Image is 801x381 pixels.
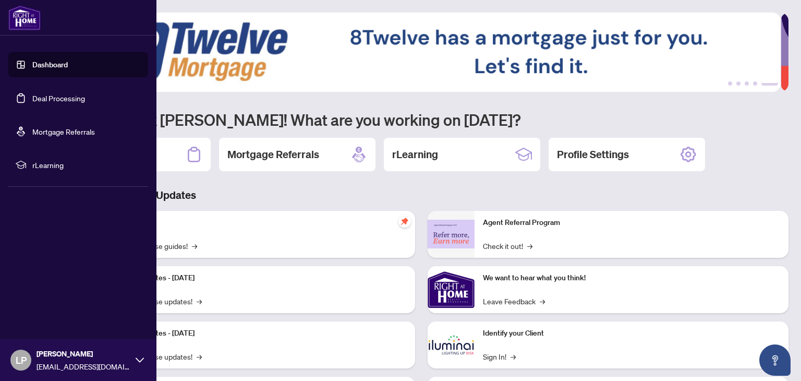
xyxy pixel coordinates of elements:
button: 2 [736,81,741,86]
span: pushpin [398,215,411,228]
img: Identify your Client [428,322,475,368]
p: Identify your Client [483,328,780,339]
button: 5 [761,81,778,86]
img: Agent Referral Program [428,220,475,248]
h3: Brokerage & Industry Updates [54,188,788,203]
a: Mortgage Referrals [32,127,95,136]
h2: Mortgage Referrals [227,147,319,162]
h2: Profile Settings [557,147,629,162]
span: → [197,295,202,307]
button: 3 [745,81,749,86]
a: Sign In!→ [483,351,516,362]
span: LP [16,353,27,367]
a: Dashboard [32,60,68,69]
span: [EMAIL_ADDRESS][DOMAIN_NAME] [37,361,130,372]
p: Self-Help [110,217,407,229]
h1: Welcome back [PERSON_NAME]! What are you working on [DATE]? [54,110,788,129]
p: We want to hear what you think! [483,272,780,284]
button: 1 [728,81,732,86]
span: → [540,295,545,307]
a: Check it out!→ [483,240,532,252]
a: Leave Feedback→ [483,295,545,307]
h2: rLearning [392,147,438,162]
span: rLearning [32,159,141,171]
span: → [527,240,532,252]
p: Platform Updates - [DATE] [110,272,407,284]
p: Platform Updates - [DATE] [110,328,407,339]
button: 4 [753,81,757,86]
img: logo [8,5,41,30]
span: → [192,240,197,252]
p: Agent Referral Program [483,217,780,229]
button: Open asap [759,344,791,376]
img: Slide 4 [54,13,781,92]
img: We want to hear what you think! [428,266,475,313]
span: [PERSON_NAME] [37,348,130,360]
span: → [511,351,516,362]
span: → [197,351,202,362]
a: Deal Processing [32,93,85,103]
